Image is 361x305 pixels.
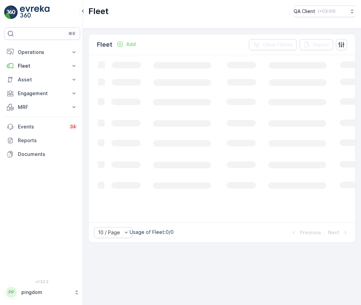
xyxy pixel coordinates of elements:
[4,280,80,284] span: v 1.52.2
[4,87,80,100] button: Engagement
[130,229,174,236] p: Usage of Fleet : 0/0
[4,147,80,161] a: Documents
[4,59,80,73] button: Fleet
[18,123,65,130] p: Events
[6,287,17,298] div: PP
[18,49,66,56] p: Operations
[318,9,336,14] p: ( +03:00 )
[4,5,18,19] img: logo
[4,73,80,87] button: Asset
[328,229,339,236] p: Next
[70,124,76,129] p: 34
[68,31,75,36] p: ⌘B
[263,41,293,48] p: Clear Filters
[97,40,112,49] p: Fleet
[300,229,321,236] p: Previous
[88,6,109,17] p: Fleet
[18,151,77,158] p: Documents
[4,134,80,147] a: Reports
[18,90,66,97] p: Engagement
[249,39,297,50] button: Clear Filters
[18,63,66,69] p: Fleet
[18,76,66,83] p: Asset
[4,100,80,114] button: MRF
[289,228,322,237] button: Previous
[18,137,77,144] p: Reports
[114,40,139,48] button: Add
[313,41,329,48] p: Export
[126,41,136,48] p: Add
[327,228,350,237] button: Next
[4,120,80,134] a: Events34
[294,5,355,17] button: QA Client(+03:00)
[20,5,50,19] img: logo_light-DOdMpM7g.png
[21,289,70,296] p: pingdom
[299,39,333,50] button: Export
[4,285,80,300] button: PPpingdom
[4,45,80,59] button: Operations
[294,8,315,15] p: QA Client
[18,104,66,111] p: MRF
